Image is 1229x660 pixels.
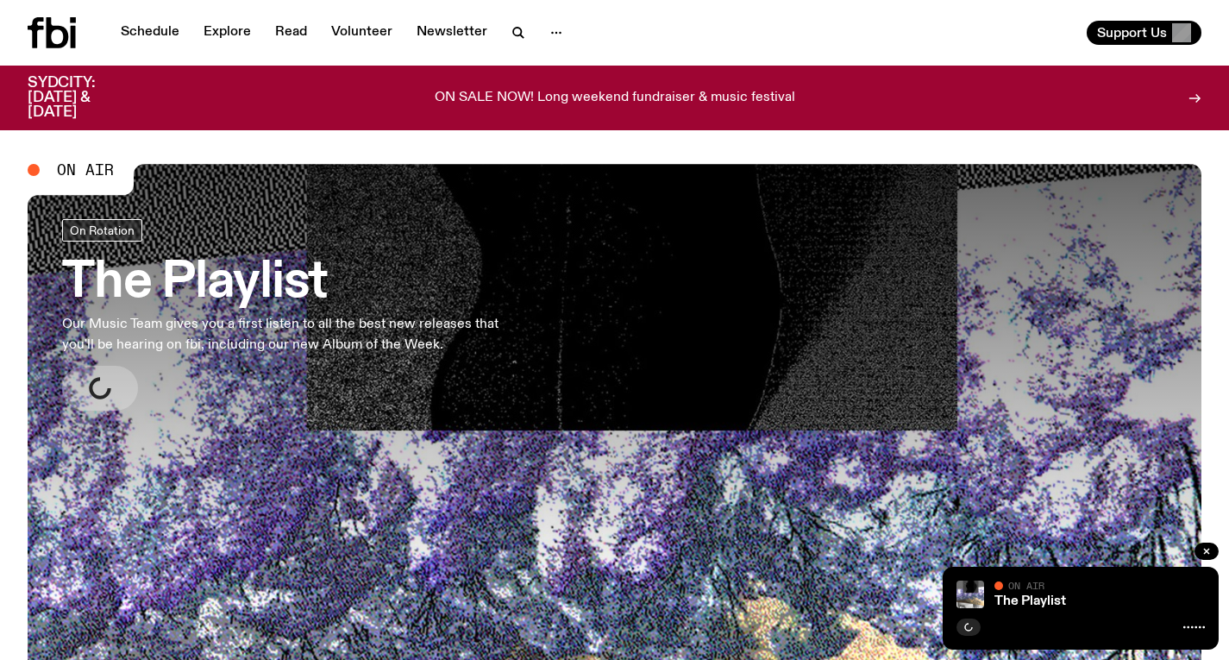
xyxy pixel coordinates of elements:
[321,21,403,45] a: Volunteer
[435,91,795,106] p: ON SALE NOW! Long weekend fundraiser & music festival
[1087,21,1201,45] button: Support Us
[28,76,138,120] h3: SYDCITY: [DATE] & [DATE]
[70,223,135,236] span: On Rotation
[265,21,317,45] a: Read
[57,162,114,178] span: On Air
[406,21,498,45] a: Newsletter
[994,594,1066,608] a: The Playlist
[110,21,190,45] a: Schedule
[62,314,504,355] p: Our Music Team gives you a first listen to all the best new releases that you'll be hearing on fb...
[62,219,504,411] a: The PlaylistOur Music Team gives you a first listen to all the best new releases that you'll be h...
[1008,580,1044,591] span: On Air
[62,219,142,242] a: On Rotation
[193,21,261,45] a: Explore
[1097,25,1167,41] span: Support Us
[62,259,504,307] h3: The Playlist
